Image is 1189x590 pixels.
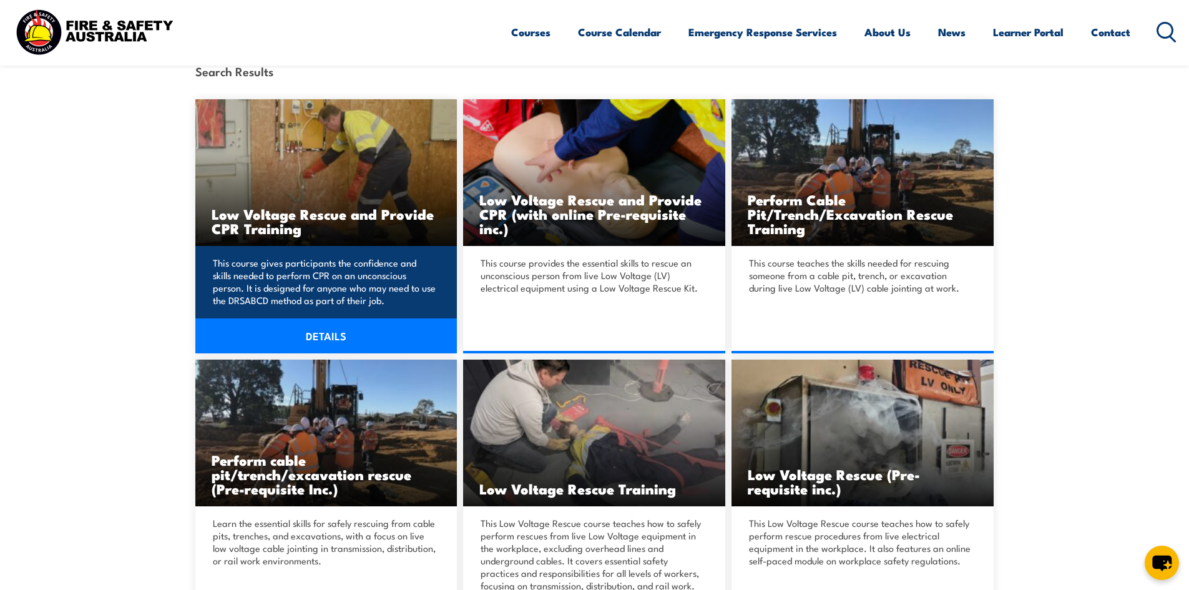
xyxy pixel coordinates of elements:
[732,360,994,506] img: Low Voltage Rescue and Provide CPR TRAINING
[1091,16,1130,49] a: Contact
[1145,546,1179,580] button: chat-button
[732,99,994,246] img: Perform Cable Pit/Trench/Excavation Rescue TRAINING
[195,99,457,246] img: Low Voltage Rescue and Provide CPR
[511,16,550,49] a: Courses
[213,257,436,307] p: This course gives participants the confidence and skills needed to perform CPR on an unconscious ...
[213,517,436,567] p: Learn the essential skills for safely rescuing from cable pits, trenches, and excavations, with a...
[688,16,837,49] a: Emergency Response Services
[212,453,441,496] h3: Perform cable pit/trench/excavation rescue (Pre-requisite Inc.)
[481,257,704,294] p: This course provides the essential skills to rescue an unconscious person from live Low Voltage (...
[732,360,994,506] a: Low Voltage Rescue (Pre-requisite inc.)
[195,318,457,353] a: DETAILS
[479,481,709,496] h3: Low Voltage Rescue Training
[479,192,709,235] h3: Low Voltage Rescue and Provide CPR (with online Pre-requisite inc.)
[993,16,1064,49] a: Learner Portal
[578,16,661,49] a: Course Calendar
[732,99,994,246] a: Perform Cable Pit/Trench/Excavation Rescue Training
[195,360,457,506] img: Perform Cable Pit/Trench/Excavation Rescue TRAINING
[748,467,977,496] h3: Low Voltage Rescue (Pre-requisite inc.)
[938,16,966,49] a: News
[749,257,972,294] p: This course teaches the skills needed for rescuing someone from a cable pit, trench, or excavatio...
[463,360,725,506] a: Low Voltage Rescue Training
[463,99,725,246] img: Low Voltage Rescue and Provide CPR (with online Pre-requisite inc.)
[463,360,725,506] img: Low Voltage Rescue
[748,192,977,235] h3: Perform Cable Pit/Trench/Excavation Rescue Training
[195,99,457,246] a: Low Voltage Rescue and Provide CPR Training
[864,16,911,49] a: About Us
[749,517,972,567] p: This Low Voltage Rescue course teaches how to safely perform rescue procedures from live electric...
[212,207,441,235] h3: Low Voltage Rescue and Provide CPR Training
[195,360,457,506] a: Perform cable pit/trench/excavation rescue (Pre-requisite Inc.)
[195,62,273,79] strong: Search Results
